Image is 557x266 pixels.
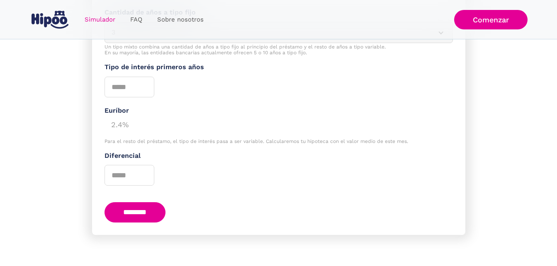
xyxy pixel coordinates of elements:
[105,151,453,161] label: Diferencial
[105,62,453,73] label: Tipo de interés primeros años
[105,138,453,144] div: Para el resto del préstamo, el tipo de interés pasa a ser variable. Calcularemos tu hipoteca con ...
[30,7,71,32] a: home
[105,106,453,116] div: Euríbor
[454,10,528,29] a: Comenzar
[77,12,123,28] a: Simulador
[105,116,453,132] div: 2.4%
[150,12,211,28] a: Sobre nosotros
[123,12,150,28] a: FAQ
[105,44,453,56] div: Un tipo mixto combina una cantidad de años a tipo fijo al principio del préstamo y el resto de añ...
